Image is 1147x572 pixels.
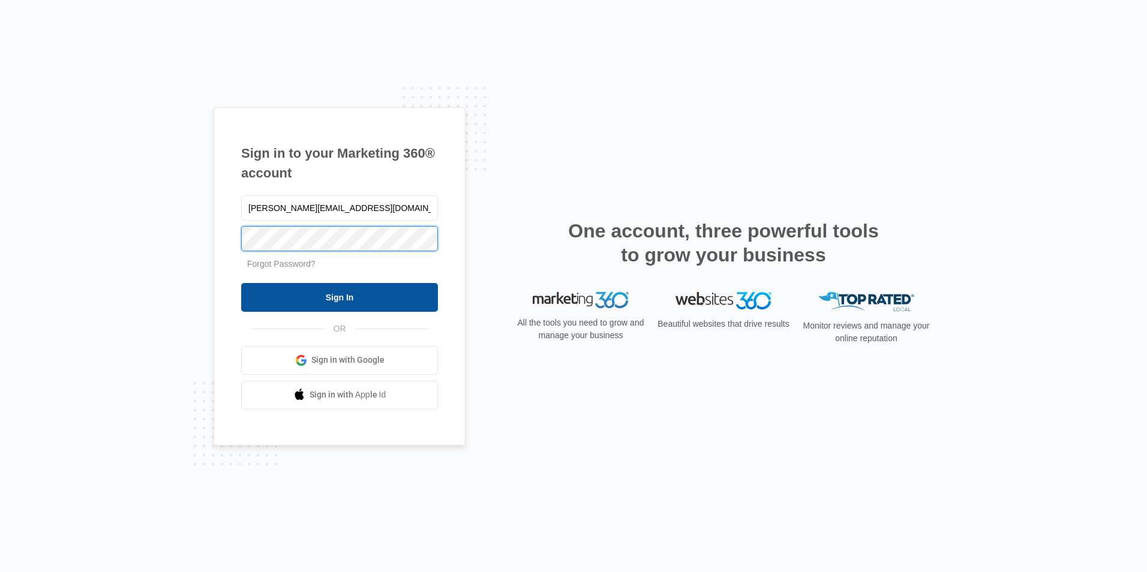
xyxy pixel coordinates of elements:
span: OR [325,323,355,335]
a: Sign in with Google [241,346,438,375]
input: Email [241,195,438,221]
p: Beautiful websites that drive results [656,318,791,330]
img: Top Rated Local [818,292,914,312]
span: Sign in with Apple Id [310,389,386,401]
span: Sign in with Google [311,354,385,366]
img: Marketing 360 [533,292,629,309]
p: All the tools you need to grow and manage your business [514,317,648,342]
h2: One account, three powerful tools to grow your business [565,219,882,267]
h1: Sign in to your Marketing 360® account [241,143,438,183]
p: Monitor reviews and manage your online reputation [799,320,933,345]
input: Sign In [241,283,438,312]
a: Forgot Password? [247,259,316,269]
img: Websites 360 [675,292,771,309]
a: Sign in with Apple Id [241,381,438,410]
